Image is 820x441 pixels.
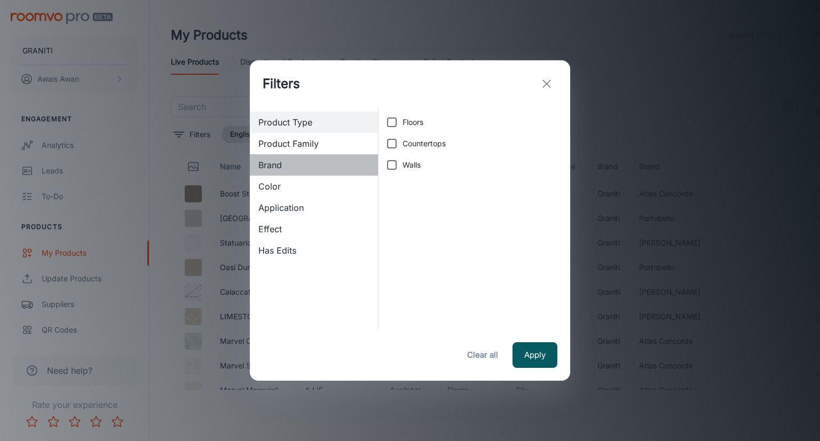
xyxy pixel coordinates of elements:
[250,154,378,176] div: Brand
[258,116,369,129] span: Product Type
[250,176,378,197] div: Color
[258,201,369,214] span: Application
[403,138,446,149] span: Countertops
[258,137,369,150] span: Product Family
[258,244,369,257] span: Has Edits
[461,342,504,368] button: Clear all
[258,180,369,193] span: Color
[250,218,378,240] div: Effect
[403,159,421,171] span: Walls
[263,74,300,93] h1: Filters
[512,342,557,368] button: Apply
[250,240,378,261] div: Has Edits
[250,112,378,133] div: Product Type
[536,73,557,94] button: exit
[258,159,369,171] span: Brand
[250,197,378,218] div: Application
[250,133,378,154] div: Product Family
[258,223,369,235] span: Effect
[403,116,423,128] span: Floors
